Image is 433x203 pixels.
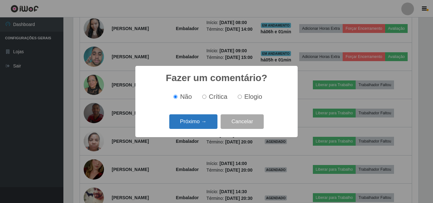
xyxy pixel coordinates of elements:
input: Crítica [202,95,206,99]
span: Não [180,93,192,100]
input: Elogio [238,95,242,99]
h2: Fazer um comentário? [166,72,267,84]
span: Elogio [244,93,262,100]
button: Cancelar [221,114,264,129]
button: Próximo → [169,114,217,129]
span: Crítica [209,93,228,100]
input: Não [173,95,178,99]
